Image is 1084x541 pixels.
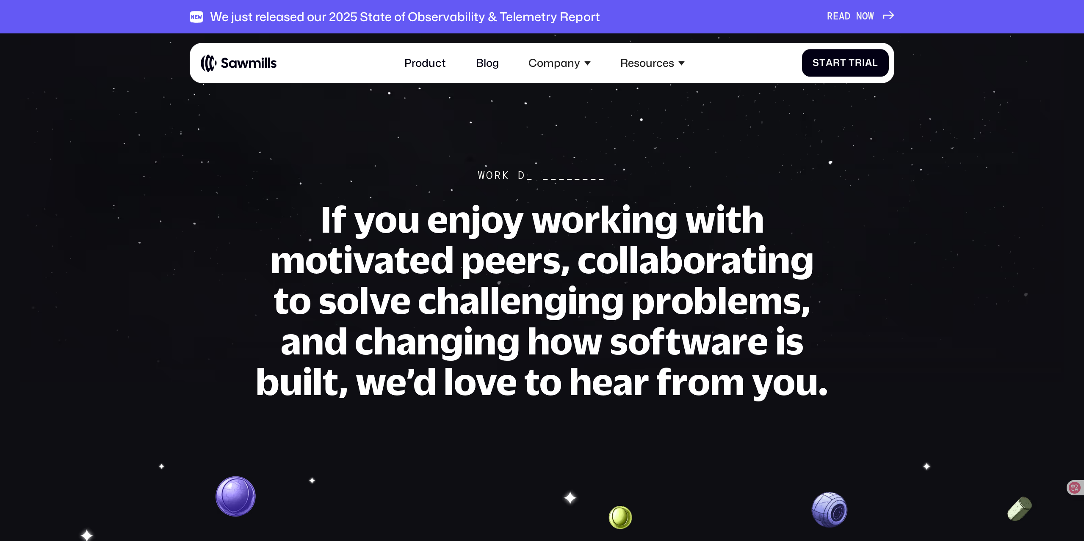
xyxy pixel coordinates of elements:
[833,58,840,69] span: r
[839,11,845,22] span: A
[855,58,862,69] span: r
[813,58,819,69] span: S
[826,58,833,69] span: a
[254,198,830,401] h1: If you enjoy working with motivated peers, collaborating to solve challenging problems, and chang...
[862,58,865,69] span: i
[840,58,846,69] span: t
[865,58,872,69] span: a
[845,11,851,22] span: D
[872,58,878,69] span: l
[833,11,839,22] span: E
[612,49,693,78] div: Resources
[856,11,862,22] span: N
[210,9,600,24] div: We just released our 2025 State of Observability & Telemetry Report
[528,57,580,70] div: Company
[862,11,868,22] span: O
[849,58,855,69] span: T
[802,49,889,77] a: StartTrial
[819,58,826,69] span: t
[868,11,874,22] span: W
[396,49,454,78] a: Product
[468,49,507,78] a: Blog
[827,11,894,22] a: READNOW
[478,169,606,182] div: Work d_ ________
[620,57,674,70] div: Resources
[520,49,599,78] div: Company
[827,11,833,22] span: R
